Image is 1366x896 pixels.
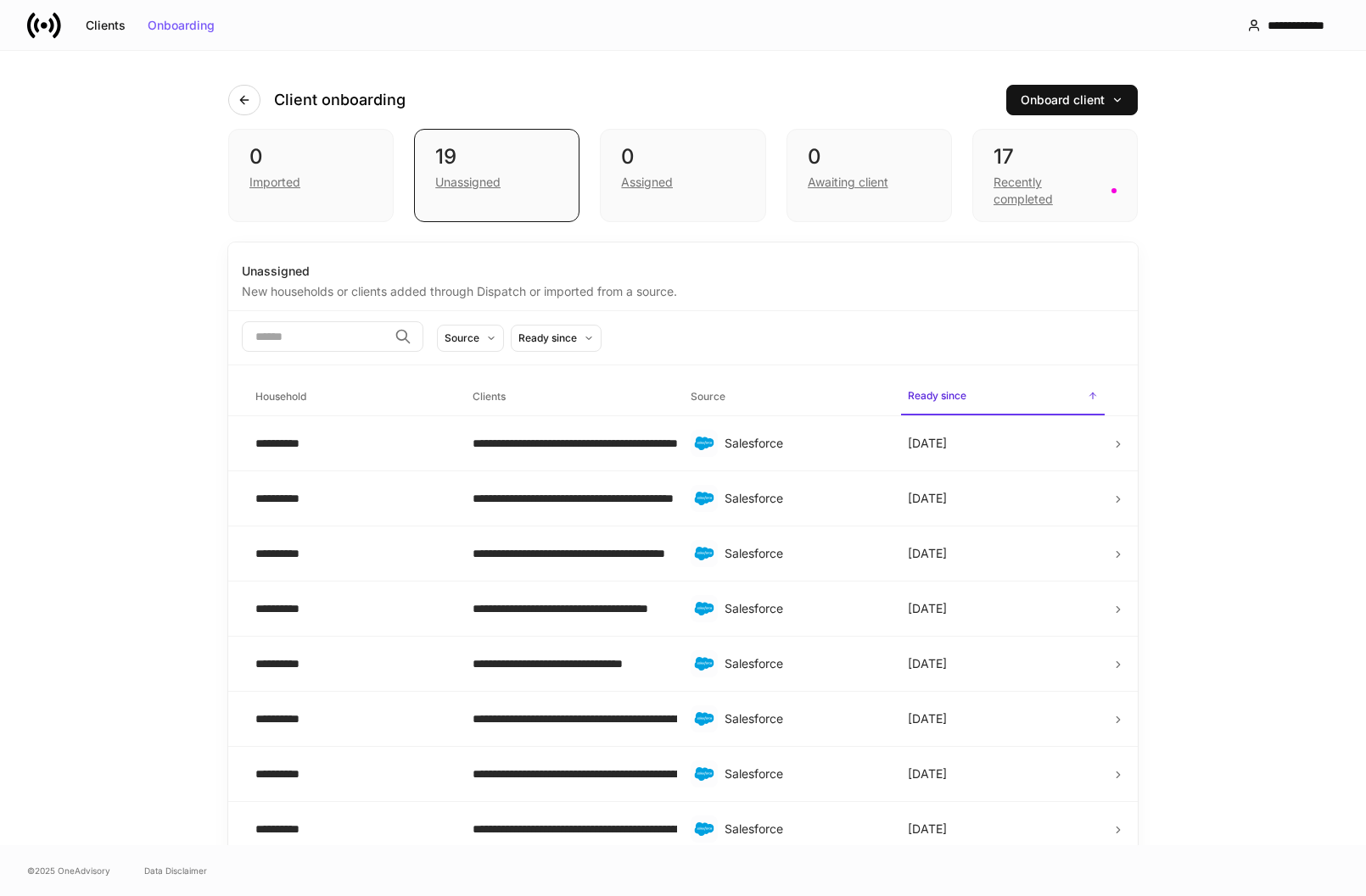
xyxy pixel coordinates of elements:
[242,280,1124,300] div: New households or clients added through Dispatch or imported from a source.
[908,600,947,617] p: [DATE]
[972,129,1138,222] div: 17Recently completed
[725,490,881,507] div: Salesforce
[1006,85,1138,115] button: Onboard client
[994,143,1117,170] div: 17
[725,710,881,727] div: Salesforce
[27,864,110,877] span: © 2025 OneAdvisory
[994,174,1101,208] div: Recently completed
[725,821,881,838] div: Salesforce
[75,12,137,39] button: Clients
[908,387,966,403] h6: Ready since
[137,12,226,39] button: Onboarding
[144,864,207,877] a: Data Disclaimer
[787,129,952,222] div: 0Awaiting client
[148,19,215,31] div: Onboarding
[725,545,881,562] div: Salesforce
[725,765,881,782] div: Salesforce
[691,388,725,404] h6: Source
[274,90,406,110] h4: Client onboarding
[255,388,306,404] h6: Household
[908,765,947,782] p: [DATE]
[621,174,673,191] div: Assigned
[600,129,765,222] div: 0Assigned
[466,380,669,415] span: Clients
[725,600,881,617] div: Salesforce
[908,490,947,507] p: [DATE]
[1021,94,1123,106] div: Onboard client
[249,143,372,170] div: 0
[435,143,558,170] div: 19
[908,435,947,452] p: [DATE]
[511,325,602,352] button: Ready since
[908,655,947,672] p: [DATE]
[249,174,300,191] div: Imported
[414,129,579,222] div: 19Unassigned
[725,435,881,452] div: Salesforce
[228,129,394,222] div: 0Imported
[86,19,126,31] div: Clients
[808,174,888,191] div: Awaiting client
[473,388,506,404] h6: Clients
[437,325,504,352] button: Source
[908,821,947,838] p: [DATE]
[684,380,887,415] span: Source
[901,379,1105,415] span: Ready since
[908,545,947,562] p: [DATE]
[908,710,947,727] p: [DATE]
[808,143,931,170] div: 0
[621,143,744,170] div: 0
[725,655,881,672] div: Salesforce
[249,380,452,415] span: Household
[445,330,479,346] div: Source
[242,263,1124,280] div: Unassigned
[518,330,577,346] div: Ready since
[435,174,501,191] div: Unassigned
